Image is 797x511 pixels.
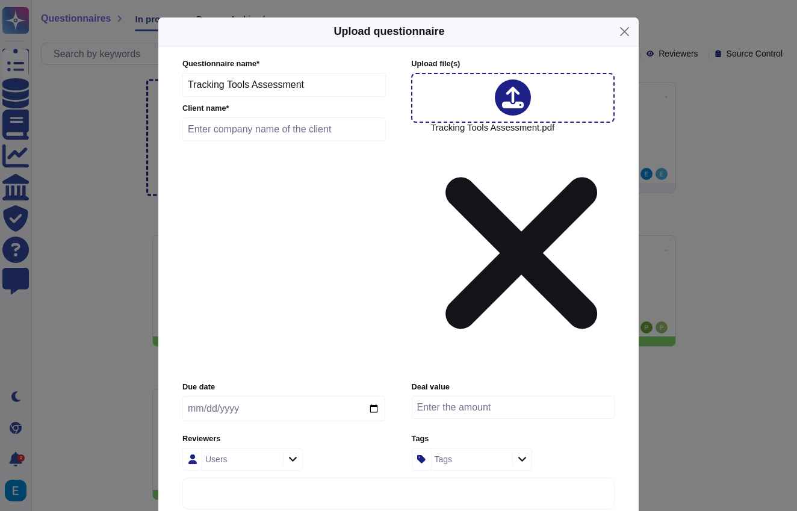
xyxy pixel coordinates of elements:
label: Questionnaire name [182,60,386,68]
input: Enter questionnaire name [182,73,386,97]
input: Enter company name of the client [182,117,386,141]
label: Deal value [412,383,615,391]
input: Enter the amount [412,396,615,419]
input: Due date [182,396,385,421]
div: Tags [435,455,453,463]
label: Reviewers [182,435,385,443]
label: Client name [182,105,386,113]
button: Close [615,22,634,41]
div: Users [205,455,228,463]
label: Tags [412,435,615,443]
span: Upload file (s) [411,59,460,68]
h5: Upload questionnaire [333,23,444,40]
label: Due date [182,383,385,391]
span: Tracking Tools Assessment.pdf [430,123,613,374]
